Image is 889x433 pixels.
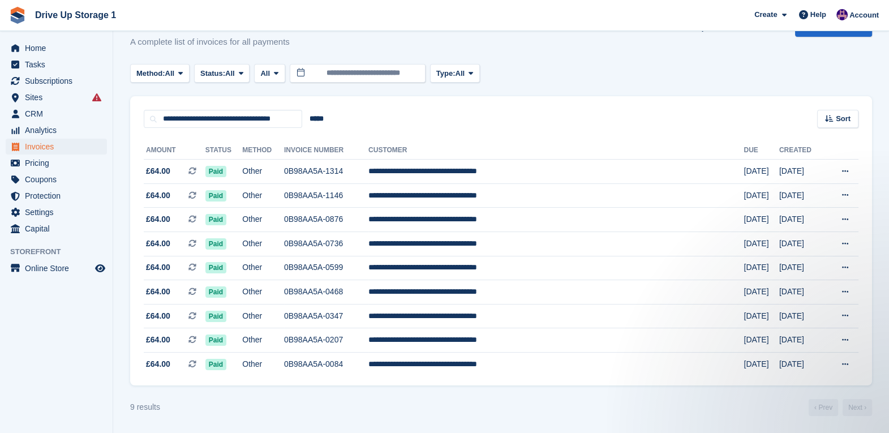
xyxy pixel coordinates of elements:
span: Subscriptions [25,73,93,89]
a: Drive Up Storage 1 [31,6,121,24]
td: Other [242,231,284,256]
a: Preview store [93,261,107,275]
span: Help [810,9,826,20]
td: [DATE] [779,328,825,353]
span: Protection [25,188,93,204]
p: A complete list of invoices for all payments [130,36,290,49]
span: Analytics [25,122,93,138]
span: Sort [836,113,851,125]
th: Due [744,142,779,160]
span: Account [849,10,879,21]
td: Other [242,280,284,305]
td: Other [242,328,284,353]
th: Amount [144,142,205,160]
td: Other [242,304,284,328]
td: 0B98AA5A-0347 [284,304,368,328]
td: Other [242,208,284,232]
a: menu [6,106,107,122]
td: Other [242,160,284,184]
td: 0B98AA5A-0084 [284,352,368,376]
span: All [260,68,270,79]
span: Home [25,40,93,56]
span: Method: [136,68,165,79]
a: menu [6,122,107,138]
a: menu [6,204,107,220]
span: Type: [436,68,456,79]
span: £64.00 [146,310,170,322]
th: Method [242,142,284,160]
span: £64.00 [146,165,170,177]
span: Tasks [25,57,93,72]
span: Paid [205,238,226,250]
span: Capital [25,221,93,237]
span: Paid [205,262,226,273]
a: menu [6,73,107,89]
td: [DATE] [779,208,825,232]
img: Camille [836,9,848,20]
td: [DATE] [779,256,825,280]
td: [DATE] [779,183,825,208]
span: Paid [205,166,226,177]
span: £64.00 [146,334,170,346]
td: 0B98AA5A-0207 [284,328,368,353]
span: Paid [205,359,226,370]
span: Paid [205,214,226,225]
td: 0B98AA5A-1314 [284,160,368,184]
a: menu [6,57,107,72]
td: 0B98AA5A-0599 [284,256,368,280]
span: Paid [205,286,226,298]
td: [DATE] [744,208,779,232]
span: £64.00 [146,190,170,202]
td: [DATE] [744,304,779,328]
td: [DATE] [744,328,779,353]
td: 0B98AA5A-0876 [284,208,368,232]
td: Other [242,256,284,280]
a: menu [6,40,107,56]
span: £64.00 [146,261,170,273]
a: menu [6,89,107,105]
td: [DATE] [779,352,825,376]
div: 9 results [130,401,160,413]
span: Settings [25,204,93,220]
a: Next [843,399,872,416]
button: Status: All [194,64,250,83]
button: Method: All [130,64,190,83]
th: Status [205,142,242,160]
span: Paid [205,190,226,202]
td: [DATE] [779,160,825,184]
span: CRM [25,106,93,122]
a: menu [6,172,107,187]
span: Storefront [10,246,113,258]
span: All [225,68,235,79]
td: [DATE] [744,231,779,256]
td: 0B98AA5A-0736 [284,231,368,256]
i: Smart entry sync failures have occurred [92,93,101,102]
a: menu [6,260,107,276]
span: All [455,68,465,79]
span: Invoices [25,139,93,155]
img: stora-icon-8386f47178a22dfd0bd8f6a31ec36ba5ce8667c1dd55bd0f319d3a0aa187defe.svg [9,7,26,24]
span: Pricing [25,155,93,171]
span: Coupons [25,172,93,187]
td: Other [242,183,284,208]
a: Previous [809,399,838,416]
a: menu [6,221,107,237]
th: Invoice Number [284,142,368,160]
td: [DATE] [744,352,779,376]
span: Paid [205,311,226,322]
td: [DATE] [744,256,779,280]
a: menu [6,139,107,155]
td: [DATE] [744,183,779,208]
nav: Page [806,399,874,416]
td: [DATE] [779,304,825,328]
span: Paid [205,335,226,346]
a: menu [6,188,107,204]
span: £64.00 [146,358,170,370]
td: Other [242,352,284,376]
td: [DATE] [744,280,779,305]
button: Type: All [430,64,480,83]
td: [DATE] [744,160,779,184]
span: Sites [25,89,93,105]
a: menu [6,155,107,171]
span: £64.00 [146,286,170,298]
